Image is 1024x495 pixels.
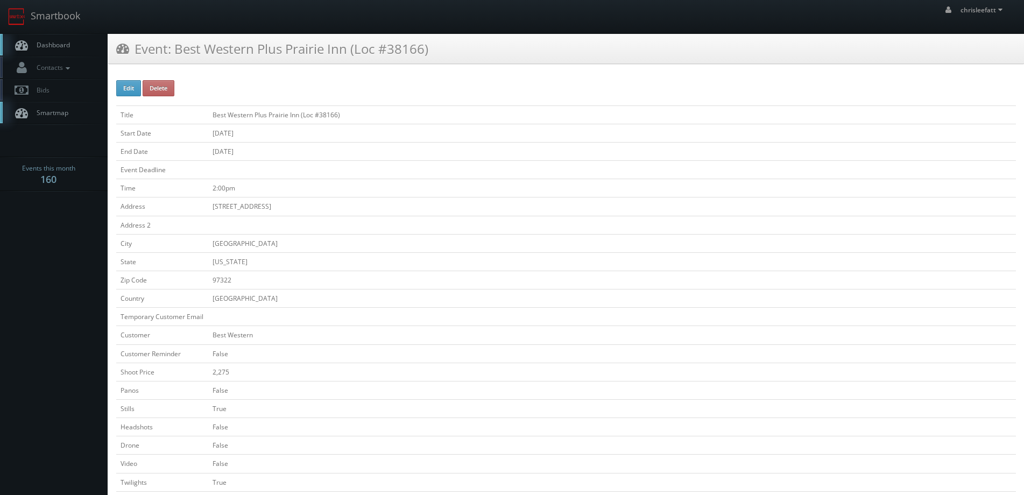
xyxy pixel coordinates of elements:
td: Best Western Plus Prairie Inn (Loc #38166) [208,105,1016,124]
button: Edit [116,80,141,96]
td: False [208,344,1016,363]
button: Delete [143,80,174,96]
td: Zip Code [116,271,208,289]
td: [DATE] [208,124,1016,142]
td: Temporary Customer Email [116,308,208,326]
td: [GEOGRAPHIC_DATA] [208,234,1016,252]
td: Customer Reminder [116,344,208,363]
img: smartbook-logo.png [8,8,25,25]
td: City [116,234,208,252]
span: Dashboard [31,40,70,49]
td: Twilights [116,473,208,491]
td: Shoot Price [116,363,208,381]
td: Address [116,197,208,216]
td: [DATE] [208,142,1016,160]
td: 2:00pm [208,179,1016,197]
td: [GEOGRAPHIC_DATA] [208,289,1016,308]
span: Contacts [31,63,73,72]
td: False [208,381,1016,399]
h3: Event: Best Western Plus Prairie Inn (Loc #38166) [116,39,428,58]
td: Best Western [208,326,1016,344]
td: [STREET_ADDRESS] [208,197,1016,216]
td: Video [116,455,208,473]
td: False [208,436,1016,455]
strong: 160 [40,173,57,186]
td: False [208,418,1016,436]
td: Title [116,105,208,124]
td: Headshots [116,418,208,436]
td: End Date [116,142,208,160]
td: Event Deadline [116,161,208,179]
td: Customer [116,326,208,344]
span: Bids [31,86,50,95]
span: Events this month [22,163,75,174]
td: 97322 [208,271,1016,289]
span: chrisleefatt [961,5,1006,15]
td: False [208,455,1016,473]
td: True [208,473,1016,491]
td: Drone [116,436,208,455]
td: 2,275 [208,363,1016,381]
td: Address 2 [116,216,208,234]
td: [US_STATE] [208,252,1016,271]
td: Time [116,179,208,197]
td: Country [116,289,208,308]
td: Panos [116,381,208,399]
td: Stills [116,399,208,418]
td: Start Date [116,124,208,142]
span: Smartmap [31,108,68,117]
td: True [208,399,1016,418]
td: State [116,252,208,271]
